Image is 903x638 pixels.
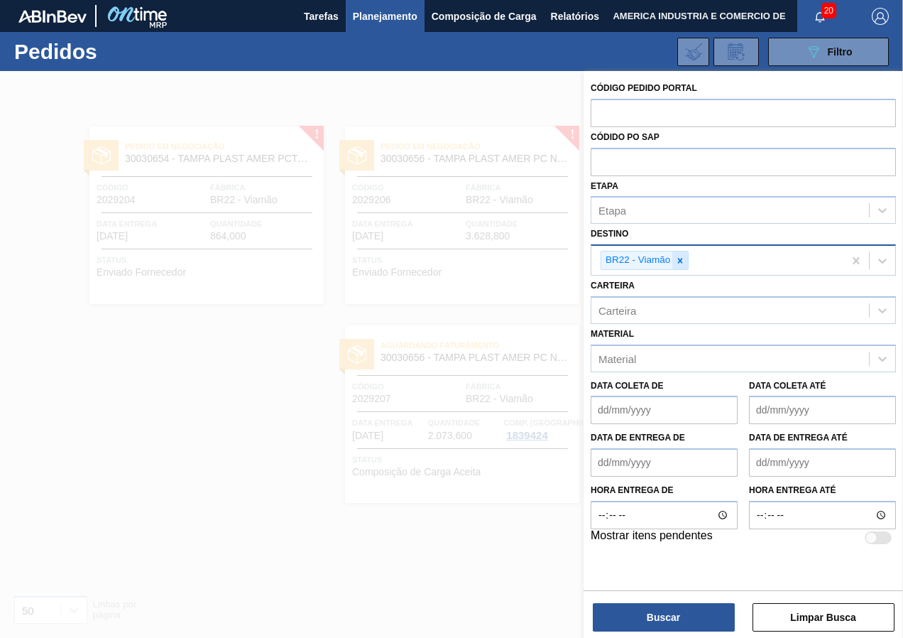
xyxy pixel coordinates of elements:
input: dd/mm/yyyy [591,448,738,477]
span: Filtro [828,46,853,58]
label: Data coleta de [591,381,663,391]
img: Logout [872,8,889,25]
button: Filtro [768,38,889,66]
span: Composição de Carga [432,8,537,25]
label: Códido PO SAP [591,132,660,142]
div: Solicitação de Revisão de Pedidos [713,38,759,66]
label: Etapa [591,181,618,191]
label: Mostrar itens pendentes [591,529,713,546]
h1: Pedidos [14,43,210,60]
div: Carteira [598,304,636,316]
label: Material [591,329,634,339]
div: Etapa [598,205,626,217]
label: Hora entrega até [749,480,896,501]
input: dd/mm/yyyy [749,396,896,424]
label: Data coleta até [749,381,826,391]
span: 20 [821,3,836,18]
label: Hora entrega de [591,480,738,501]
span: Tarefas [304,8,339,25]
label: Carteira [591,281,635,291]
label: Data de Entrega até [749,433,848,443]
div: BR22 - Viamão [601,252,672,269]
span: Relatórios [551,8,599,25]
div: Importar Negociações dos Pedidos [677,38,709,66]
label: Código Pedido Portal [591,83,697,93]
label: Data de Entrega de [591,433,685,443]
label: Destino [591,229,628,239]
input: dd/mm/yyyy [749,448,896,477]
div: Material [598,352,636,364]
button: Notificações [797,6,843,26]
input: dd/mm/yyyy [591,396,738,424]
span: Planejamento [353,8,417,25]
img: TNhmsLtSVTkK8tSr43FrP2fwEKptu5GPRR3wAAAABJRU5ErkJggg== [18,10,87,23]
